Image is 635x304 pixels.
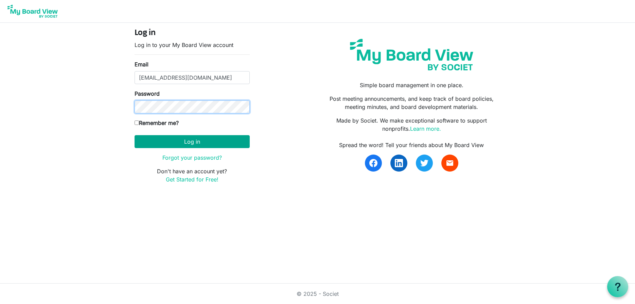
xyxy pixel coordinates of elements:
h4: Log in [135,28,250,38]
label: Email [135,60,148,68]
label: Password [135,90,160,98]
button: Log in [135,135,250,148]
p: Post meeting announcements, and keep track of board policies, meeting minutes, and board developm... [322,95,500,111]
img: My Board View Logo [5,3,60,20]
input: Remember me? [135,121,139,125]
a: Forgot your password? [162,154,222,161]
img: twitter.svg [420,159,428,167]
p: Log in to your My Board View account [135,41,250,49]
img: linkedin.svg [395,159,403,167]
a: Learn more. [410,125,441,132]
span: email [446,159,454,167]
label: Remember me? [135,119,179,127]
p: Simple board management in one place. [322,81,500,89]
a: © 2025 - Societ [297,290,339,297]
p: Don't have an account yet? [135,167,250,183]
a: Get Started for Free! [166,176,218,183]
p: Made by Societ. We make exceptional software to support nonprofits. [322,116,500,133]
div: Spread the word! Tell your friends about My Board View [322,141,500,149]
a: email [441,155,458,172]
img: facebook.svg [369,159,377,167]
img: my-board-view-societ.svg [345,34,478,76]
